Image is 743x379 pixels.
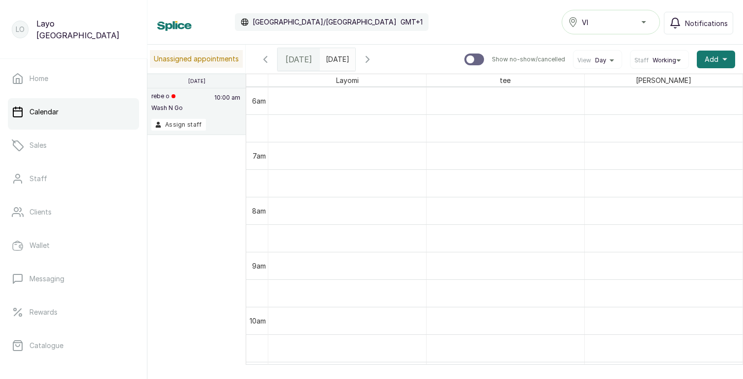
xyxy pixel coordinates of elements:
button: ViewDay [577,56,618,64]
span: Working [653,56,676,64]
button: VI [562,10,660,34]
p: LO [16,25,25,34]
a: Catalogue [8,332,139,359]
button: StaffWorking [634,56,685,64]
p: rebe o [151,92,183,100]
div: [DATE] [278,48,320,71]
div: 8am [250,206,268,216]
p: Catalogue [29,341,63,351]
div: 7am [251,151,268,161]
p: Wallet [29,241,50,250]
a: Messaging [8,265,139,293]
p: Sales [29,140,47,150]
p: Staff [29,174,47,184]
button: Notifications [664,12,733,34]
button: Add [697,51,735,68]
a: Rewards [8,298,139,326]
p: Calendar [29,107,58,117]
p: Messaging [29,274,64,284]
p: [GEOGRAPHIC_DATA]/[GEOGRAPHIC_DATA] [253,17,397,27]
p: Unassigned appointments [150,50,243,68]
p: Clients [29,207,52,217]
span: [PERSON_NAME] [634,74,693,86]
button: Assign staff [151,119,206,131]
span: View [577,56,591,64]
div: 6am [250,96,268,106]
span: tee [498,74,513,86]
span: [DATE] [286,54,312,65]
p: Rewards [29,307,57,317]
p: Show no-show/cancelled [492,55,565,63]
a: Calendar [8,98,139,126]
span: Add [705,54,718,64]
a: Home [8,65,139,92]
span: Notifications [685,18,728,28]
a: Wallet [8,232,139,259]
a: Staff [8,165,139,192]
div: 10am [248,316,268,326]
a: Clients [8,198,139,226]
p: 10:00 am [213,92,242,119]
div: 9am [250,261,268,271]
a: Sales [8,132,139,159]
p: [DATE] [188,78,205,84]
span: VI [582,17,588,27]
span: Day [595,56,606,64]
p: Home [29,74,48,83]
span: Layomi [334,74,361,86]
span: Staff [634,56,649,64]
p: GMT+1 [400,17,423,27]
p: Wash N Go [151,104,183,112]
p: Layo [GEOGRAPHIC_DATA] [36,18,135,41]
